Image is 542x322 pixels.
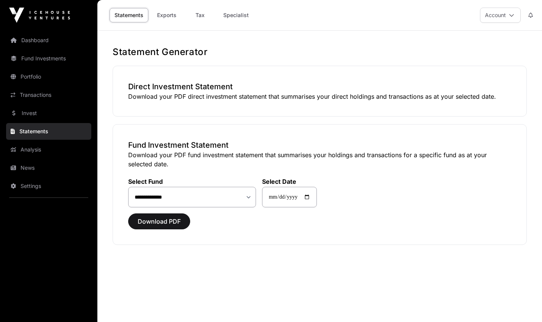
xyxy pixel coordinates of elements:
[6,50,91,67] a: Fund Investments
[138,217,181,226] span: Download PDF
[480,8,521,23] button: Account
[6,159,91,176] a: News
[128,81,511,92] h3: Direct Investment Statement
[128,221,190,229] a: Download PDF
[128,92,511,101] p: Download your PDF direct investment statement that summarises your direct holdings and transactio...
[128,213,190,229] button: Download PDF
[6,178,91,194] a: Settings
[128,140,511,150] h3: Fund Investment Statement
[6,87,91,103] a: Transactions
[110,8,148,22] a: Statements
[9,8,70,23] img: Icehouse Ventures Logo
[6,32,91,49] a: Dashboard
[6,105,91,122] a: Invest
[151,8,182,22] a: Exports
[185,8,215,22] a: Tax
[6,123,91,140] a: Statements
[113,46,527,58] h1: Statement Generator
[6,68,91,85] a: Portfolio
[6,141,91,158] a: Analysis
[504,286,542,322] iframe: Chat Widget
[128,150,511,169] p: Download your PDF fund investment statement that summarises your holdings and transactions for a ...
[262,178,317,185] label: Select Date
[128,178,256,185] label: Select Fund
[218,8,254,22] a: Specialist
